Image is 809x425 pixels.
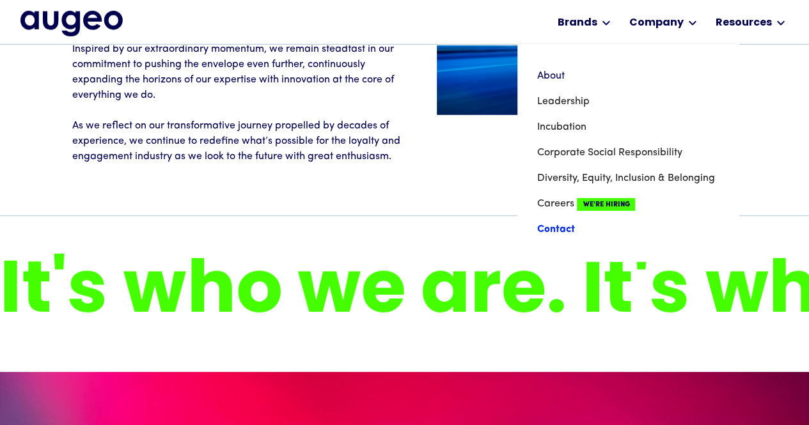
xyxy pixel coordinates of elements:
a: Corporate Social Responsibility [537,140,719,166]
div: Brands [557,15,597,31]
a: Incubation [537,114,719,140]
div: Company [629,15,683,31]
a: Contact [537,217,719,242]
nav: Company [517,44,739,261]
a: Leadership [537,89,719,114]
a: About [537,63,719,89]
a: CareersWe're Hiring [537,191,719,217]
div: Resources [715,15,771,31]
a: home [20,11,123,36]
span: We're Hiring [577,198,635,211]
img: Augeo's full logo in midnight blue. [20,11,123,36]
a: Diversity, Equity, Inclusion & Belonging [537,166,719,191]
